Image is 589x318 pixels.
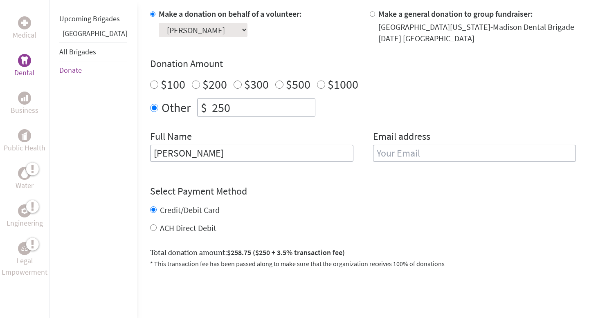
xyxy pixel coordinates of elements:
[328,76,358,92] label: $1000
[150,130,192,145] label: Full Name
[378,9,533,19] label: Make a general donation to group fundraiser:
[14,67,35,78] p: Dental
[150,278,274,310] iframe: reCAPTCHA
[59,47,96,56] a: All Brigades
[16,167,34,191] a: WaterWater
[11,105,38,116] p: Business
[18,129,31,142] div: Public Health
[16,180,34,191] p: Water
[18,167,31,180] div: Water
[7,204,43,229] a: EngineeringEngineering
[378,21,576,44] div: [GEOGRAPHIC_DATA][US_STATE]-Madison Dental Brigade [DATE] [GEOGRAPHIC_DATA]
[2,242,47,278] a: Legal EmpowermentLegal Empowerment
[21,20,28,26] img: Medical
[227,248,345,257] span: $258.75 ($250 + 3.5% transaction fee)
[159,9,302,19] label: Make a donation on behalf of a volunteer:
[161,76,185,92] label: $100
[198,99,210,116] div: $
[210,99,315,116] input: Enter Amount
[18,16,31,29] div: Medical
[4,142,45,154] p: Public Health
[18,242,31,255] div: Legal Empowerment
[18,92,31,105] div: Business
[202,76,227,92] label: $200
[14,54,35,78] a: DentalDental
[7,217,43,229] p: Engineering
[59,43,127,61] li: All Brigades
[59,61,127,79] li: Donate
[18,54,31,67] div: Dental
[373,145,576,162] input: Your Email
[150,259,576,269] p: * This transaction fee has been passed along to make sure that the organization receives 100% of ...
[373,130,430,145] label: Email address
[286,76,310,92] label: $500
[21,168,28,178] img: Water
[4,129,45,154] a: Public HealthPublic Health
[59,14,120,23] a: Upcoming Brigades
[13,16,36,41] a: MedicalMedical
[150,185,576,198] h4: Select Payment Method
[11,92,38,116] a: BusinessBusiness
[160,223,216,233] label: ACH Direct Debit
[59,65,82,75] a: Donate
[21,208,28,214] img: Engineering
[59,10,127,28] li: Upcoming Brigades
[160,205,220,215] label: Credit/Debit Card
[59,28,127,43] li: Guatemala
[18,204,31,217] div: Engineering
[63,29,127,38] a: [GEOGRAPHIC_DATA]
[21,56,28,64] img: Dental
[162,98,191,117] label: Other
[150,57,576,70] h4: Donation Amount
[21,246,28,251] img: Legal Empowerment
[21,95,28,101] img: Business
[150,247,345,259] label: Total donation amount:
[150,145,353,162] input: Enter Full Name
[2,255,47,278] p: Legal Empowerment
[244,76,269,92] label: $300
[13,29,36,41] p: Medical
[21,132,28,140] img: Public Health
